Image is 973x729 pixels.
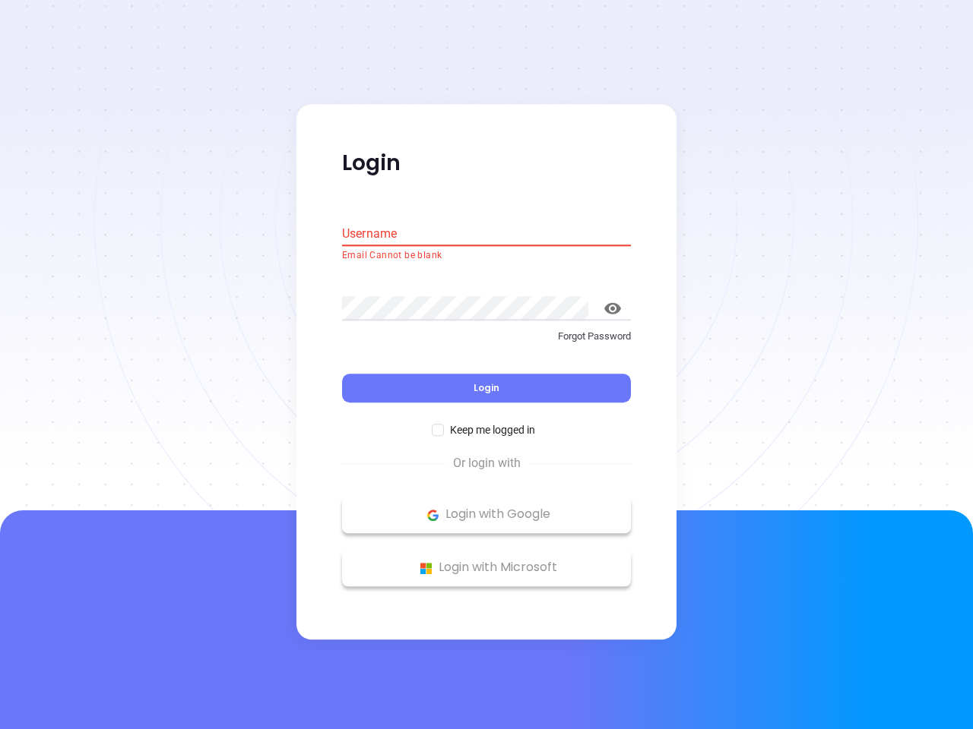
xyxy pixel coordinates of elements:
p: Email Cannot be blank [342,248,631,264]
img: Microsoft Logo [417,559,436,578]
p: Login with Microsoft [350,557,623,579]
img: Google Logo [423,506,442,525]
span: Keep me logged in [444,422,541,439]
a: Forgot Password [342,329,631,356]
span: Login [474,382,499,395]
span: Or login with [445,455,528,473]
p: Login [342,150,631,177]
button: Google Logo Login with Google [342,496,631,534]
p: Forgot Password [342,329,631,344]
button: toggle password visibility [594,290,631,327]
p: Login with Google [350,503,623,526]
button: Login [342,374,631,403]
button: Microsoft Logo Login with Microsoft [342,549,631,587]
